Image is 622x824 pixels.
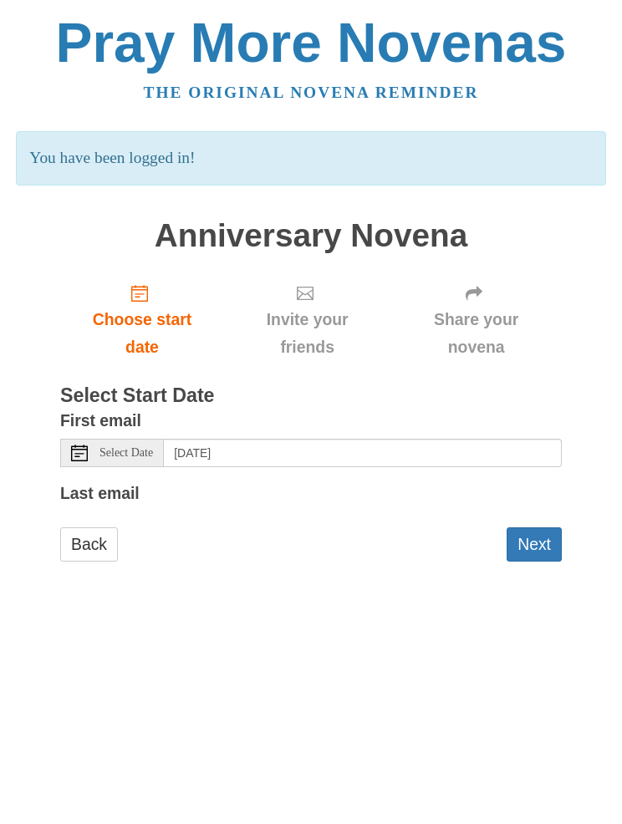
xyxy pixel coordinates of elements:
[241,306,374,361] span: Invite your friends
[60,407,141,435] label: First email
[60,218,562,254] h1: Anniversary Novena
[77,306,207,361] span: Choose start date
[56,12,567,74] a: Pray More Novenas
[507,527,562,562] button: Next
[224,270,390,369] div: Click "Next" to confirm your start date first.
[390,270,562,369] div: Click "Next" to confirm your start date first.
[60,385,562,407] h3: Select Start Date
[60,480,140,507] label: Last email
[99,447,153,459] span: Select Date
[144,84,479,101] a: The original novena reminder
[60,527,118,562] a: Back
[60,270,224,369] a: Choose start date
[16,131,605,186] p: You have been logged in!
[407,306,545,361] span: Share your novena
